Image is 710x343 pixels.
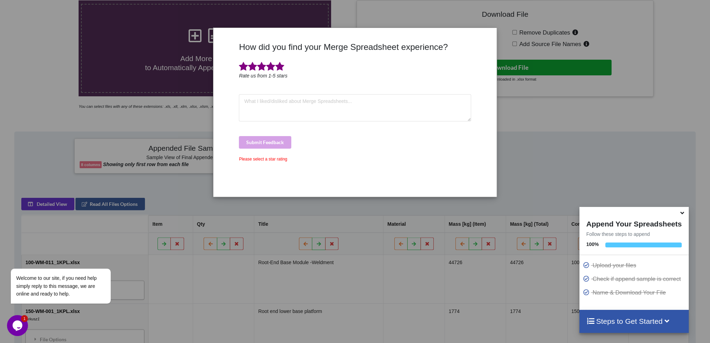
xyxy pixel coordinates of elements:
h4: Append Your Spreadsheets [579,218,689,228]
i: Rate us from 1-5 stars [239,73,287,79]
p: Follow these steps to append [579,231,689,238]
h4: Steps to Get Started [586,317,682,326]
iframe: chat widget [7,206,133,312]
div: Please select a star rating [239,156,471,162]
b: 100 % [586,241,599,247]
h3: How did you find your Merge Spreadsheet experience? [239,42,471,52]
p: Upload your files [583,261,687,270]
iframe: chat widget [7,315,29,336]
p: Check if append sample is correct [583,275,687,283]
p: Name & Download Your File [583,288,687,297]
